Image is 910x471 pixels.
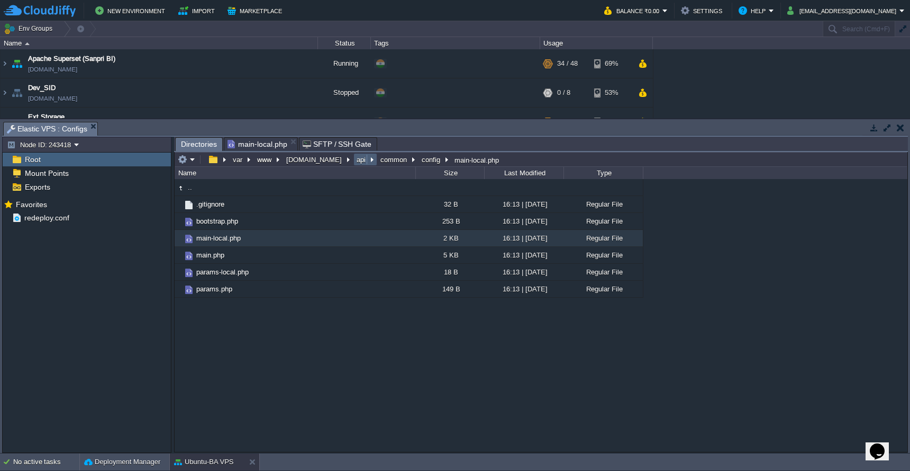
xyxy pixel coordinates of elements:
[594,49,629,78] div: 69%
[1,37,317,49] div: Name
[415,281,484,297] div: 149 B
[563,213,643,229] div: Regular File
[415,230,484,246] div: 2 KB
[484,281,563,297] div: 16:13 | [DATE]
[4,21,56,36] button: Env Groups
[175,264,183,280] img: AMDAwAAAACH5BAEAAAAALAAAAAABAAEAAAICRAEAOw==
[1,108,9,136] img: AMDAwAAAACH5BAEAAAAALAAAAAABAAEAAAICRAEAOw==
[175,281,183,297] img: AMDAwAAAACH5BAEAAAAALAAAAAABAAEAAAICRAEAOw==
[14,200,49,209] span: Favorites
[175,247,183,263] img: AMDAwAAAACH5BAEAAAAALAAAAAABAAEAAAICRAEAOw==
[231,155,245,164] button: var
[563,247,643,263] div: Regular File
[557,108,578,136] div: 27 / 32
[303,138,372,150] span: SFTP / SSH Gate
[563,281,643,297] div: Regular File
[739,4,769,17] button: Help
[183,250,195,262] img: AMDAwAAAACH5BAEAAAAALAAAAAABAAEAAAICRAEAOw==
[195,268,250,277] a: params-local.php
[256,155,274,164] button: www
[183,284,195,296] img: AMDAwAAAACH5BAEAAAAALAAAAAABAAEAAAICRAEAOw==
[594,108,629,136] div: 62%
[4,4,76,17] img: CloudJiffy
[181,138,217,151] span: Directories
[415,196,484,212] div: 32 B
[28,112,65,122] span: Ext Storage
[175,152,907,167] input: Click to enter the path
[175,213,183,229] img: AMDAwAAAACH5BAEAAAAALAAAAAABAAEAAAICRAEAOw==
[318,49,371,78] div: Running
[195,217,240,226] span: bootstrap.php
[563,264,643,280] div: Regular File
[23,182,52,192] span: Exports
[371,37,540,49] div: Tags
[23,168,70,178] a: Mount Points
[186,183,194,192] a: ..
[485,167,563,179] div: Last Modified
[604,4,662,17] button: Balance ₹0.00
[183,216,195,228] img: AMDAwAAAACH5BAEAAAAALAAAAAABAAEAAAICRAEAOw==
[318,108,371,136] div: Running
[7,140,74,149] button: Node ID: 243418
[681,4,725,17] button: Settings
[541,37,652,49] div: Usage
[415,247,484,263] div: 5 KB
[484,247,563,263] div: 16:13 | [DATE]
[175,196,183,212] img: AMDAwAAAACH5BAEAAAAALAAAAAABAAEAAAICRAEAOw==
[420,155,443,164] button: config
[224,137,298,150] li: /var/www/sevarth.in.net/api/common/config/main-local.php
[176,167,415,179] div: Name
[95,4,168,17] button: New Environment
[28,64,77,75] a: [DOMAIN_NAME]
[787,4,899,17] button: [EMAIL_ADDRESS][DOMAIN_NAME]
[1,49,9,78] img: AMDAwAAAACH5BAEAAAAALAAAAAABAAEAAAICRAEAOw==
[7,122,87,136] span: Elastic VPS : Configs
[195,251,226,260] a: main.php
[1,78,9,107] img: AMDAwAAAACH5BAEAAAAALAAAAAABAAEAAAICRAEAOw==
[25,42,30,45] img: AMDAwAAAACH5BAEAAAAALAAAAAABAAEAAAICRAEAOw==
[228,138,287,150] span: main-local.php
[28,83,56,93] a: Dev_SID
[28,54,115,64] a: Apache Superset (Sanpri BI)
[563,196,643,212] div: Regular File
[563,230,643,246] div: Regular File
[557,78,570,107] div: 0 / 8
[319,37,370,49] div: Status
[84,457,160,467] button: Deployment Manager
[415,264,484,280] div: 18 B
[195,285,234,294] a: params.php
[565,167,643,179] div: Type
[195,200,226,209] a: .gitignore
[318,78,371,107] div: Stopped
[183,267,195,279] img: AMDAwAAAACH5BAEAAAAALAAAAAABAAEAAAICRAEAOw==
[594,78,629,107] div: 53%
[285,155,344,164] button: [DOMAIN_NAME]
[10,108,24,136] img: AMDAwAAAACH5BAEAAAAALAAAAAABAAEAAAICRAEAOw==
[484,196,563,212] div: 16:13 | [DATE]
[484,213,563,229] div: 16:13 | [DATE]
[183,233,195,245] img: AMDAwAAAACH5BAEAAAAALAAAAAABAAEAAAICRAEAOw==
[22,213,71,223] span: redeploy.conf
[175,182,186,194] img: AMDAwAAAACH5BAEAAAAALAAAAAABAAEAAAICRAEAOw==
[228,4,285,17] button: Marketplace
[13,454,79,470] div: No active tasks
[23,155,42,164] a: Root
[10,78,24,107] img: AMDAwAAAACH5BAEAAAAALAAAAAABAAEAAAICRAEAOw==
[484,264,563,280] div: 16:13 | [DATE]
[28,93,77,104] a: [DOMAIN_NAME]
[355,155,368,164] button: api
[195,234,242,243] a: main-local.php
[484,230,563,246] div: 16:13 | [DATE]
[183,199,195,211] img: AMDAwAAAACH5BAEAAAAALAAAAAABAAEAAAICRAEAOw==
[175,230,183,246] img: AMDAwAAAACH5BAEAAAAALAAAAAABAAEAAAICRAEAOw==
